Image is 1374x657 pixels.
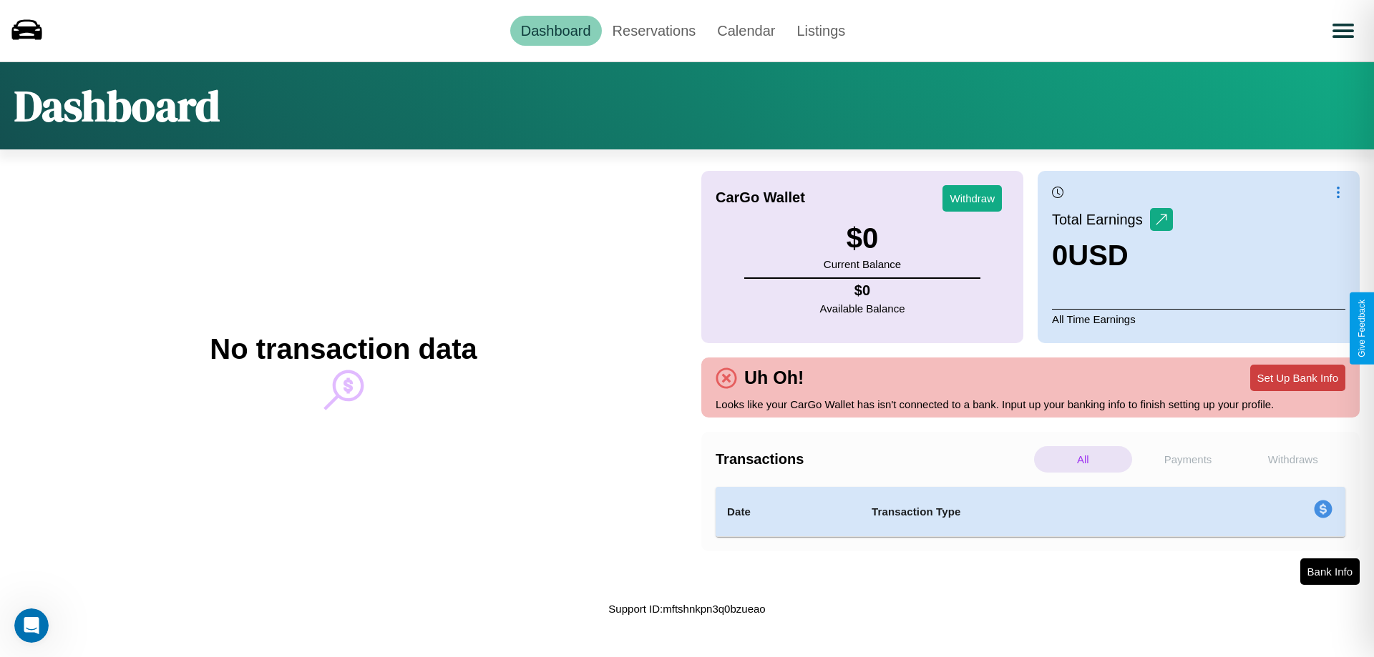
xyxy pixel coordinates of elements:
[942,185,1002,212] button: Withdraw
[1300,558,1360,585] button: Bank Info
[1357,300,1367,357] div: Give Feedback
[706,16,786,46] a: Calendar
[716,451,1030,468] h4: Transactions
[820,299,905,318] p: Available Balance
[1139,446,1237,473] p: Payments
[1250,365,1345,391] button: Set Up Bank Info
[14,76,220,135] h1: Dashboard
[510,16,602,46] a: Dashboard
[872,503,1197,520] h4: Transaction Type
[1244,446,1342,473] p: Withdraws
[716,487,1345,537] table: simple table
[737,367,811,388] h4: Uh Oh!
[14,608,49,643] iframe: Intercom live chat
[1052,309,1345,329] p: All Time Earnings
[824,222,901,255] h3: $ 0
[820,282,905,299] h4: $ 0
[716,189,805,206] h4: CarGo Wallet
[1034,446,1132,473] p: All
[608,599,765,618] p: Support ID: mftshnkpn3q0bzueao
[727,503,849,520] h4: Date
[602,16,707,46] a: Reservations
[210,333,477,365] h2: No transaction data
[786,16,856,46] a: Listings
[1323,11,1363,51] button: Open menu
[824,255,901,274] p: Current Balance
[1052,239,1173,272] h3: 0 USD
[1052,207,1150,232] p: Total Earnings
[716,395,1345,414] p: Looks like your CarGo Wallet has isn't connected to a bank. Input up your banking info to finish ...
